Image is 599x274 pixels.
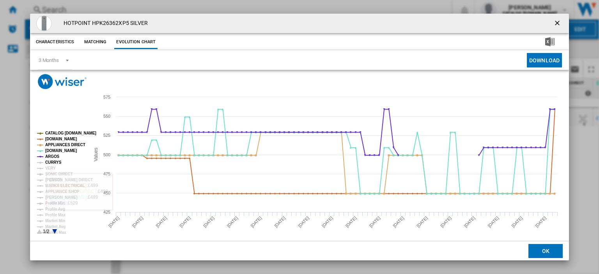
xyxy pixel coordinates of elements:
[103,210,110,214] tspan: 425
[45,207,65,211] tspan: Profile Avg
[103,191,110,195] tspan: 450
[321,216,334,228] tspan: [DATE]
[45,166,56,170] tspan: VERY
[45,172,73,176] tspan: SONIC DIRECT
[45,184,85,188] tspan: MARKS ELECTRICAL
[463,216,476,228] tspan: [DATE]
[45,219,65,223] tspan: Market Min
[45,230,66,235] tspan: Market Max
[179,216,191,228] tspan: [DATE]
[487,216,500,228] tspan: [DATE]
[107,216,120,228] tspan: [DATE]
[45,131,96,135] tspan: CATALOG [DOMAIN_NAME]
[297,216,310,228] tspan: [DATE]
[45,148,77,153] tspan: [DOMAIN_NAME]
[60,19,148,27] h4: HOTPOINT HPK26362XP5 SILVER
[533,35,567,49] button: Download in Excel
[45,178,93,182] tspan: [PERSON_NAME] DIRECT
[344,216,357,228] tspan: [DATE]
[45,189,80,194] tspan: APPLIANCE SHOP
[368,216,381,228] tspan: [DATE]
[30,14,569,260] md-dialog: Product popup
[103,133,110,138] tspan: 525
[38,74,87,89] img: logo_wiser_300x94.png
[392,216,405,228] tspan: [DATE]
[440,216,452,228] tspan: [DATE]
[45,154,60,159] tspan: ARGOS
[226,216,239,228] tspan: [DATE]
[45,137,77,141] tspan: [DOMAIN_NAME]
[39,57,59,63] div: 3 Months
[550,16,566,31] button: getI18NText('BUTTONS.CLOSE_DIALOG')
[534,216,547,228] tspan: [DATE]
[510,216,523,228] tspan: [DATE]
[103,95,110,99] tspan: 575
[93,148,99,161] tspan: Values
[36,16,52,31] img: HOT-HPK26362XP5UK-A_800x800.jpg
[103,171,110,176] tspan: 475
[528,244,563,258] button: OK
[45,213,66,217] tspan: Profile Max
[34,35,76,49] button: Characteristics
[155,216,168,228] tspan: [DATE]
[250,216,262,228] tspan: [DATE]
[78,35,112,49] button: Matching
[527,53,562,67] button: Download
[45,201,65,205] tspan: Profile Min
[131,216,144,228] tspan: [DATE]
[45,160,62,164] tspan: CURRYS
[416,216,429,228] tspan: [DATE]
[545,37,555,46] img: excel-24x24.png
[45,195,78,200] tspan: [PERSON_NAME]
[553,19,563,28] ng-md-icon: getI18NText('BUTTONS.CLOSE_DIALOG')
[103,152,110,157] tspan: 500
[103,114,110,118] tspan: 550
[43,229,50,234] text: 1/2
[114,35,158,49] button: Evolution chart
[45,225,66,229] tspan: Market Avg
[202,216,215,228] tspan: [DATE]
[273,216,286,228] tspan: [DATE]
[45,143,85,147] tspan: APPLIANCES DIRECT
